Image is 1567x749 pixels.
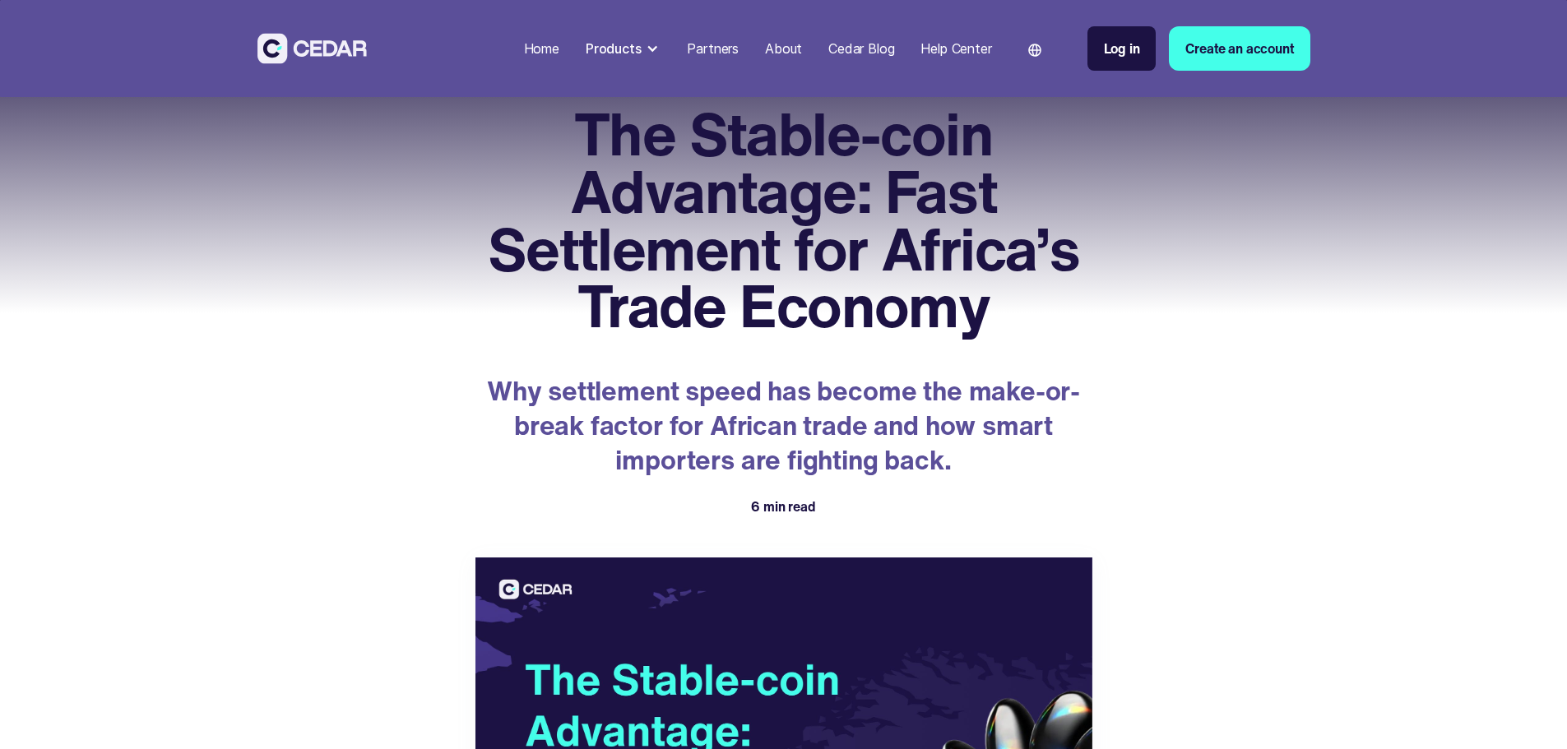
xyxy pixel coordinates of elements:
div: Home [524,39,559,58]
img: world icon [1028,44,1041,57]
a: Help Center [914,30,998,67]
a: Home [517,30,566,67]
a: Partners [680,30,745,67]
a: Cedar Blog [822,30,901,67]
div: 6 min read [751,497,815,516]
div: Log in [1104,39,1140,58]
div: Cedar Blog [828,39,894,58]
div: Help Center [920,39,991,58]
div: Products [579,32,668,65]
div: Products [586,39,642,58]
a: About [758,30,809,67]
h1: The Stable-coin Advantage: Fast Settlement for Africa’s Trade Economy [475,105,1092,335]
a: Create an account [1169,26,1310,71]
div: Partners [687,39,739,58]
div: About [765,39,802,58]
p: Why settlement speed has become the make-or-break factor for African trade and how smart importer... [475,374,1092,477]
a: Log in [1087,26,1157,71]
